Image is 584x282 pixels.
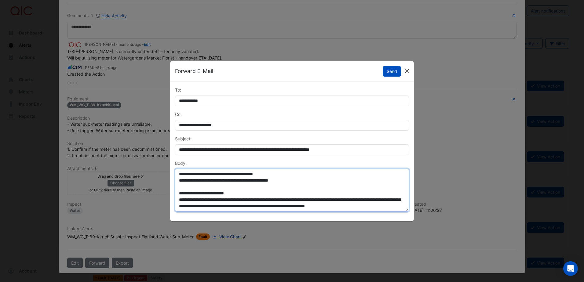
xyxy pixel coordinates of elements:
label: Body: [175,160,187,166]
div: Open Intercom Messenger [563,261,578,276]
label: To: [175,87,181,93]
h5: Forward E-Mail [175,67,213,75]
button: Send [383,66,401,77]
label: Cc: [175,111,182,117]
label: Subject: [175,136,192,142]
button: Close [402,67,411,76]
